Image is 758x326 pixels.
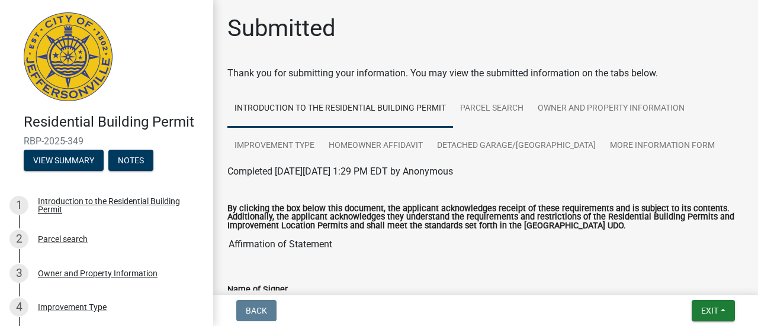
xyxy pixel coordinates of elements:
a: Parcel search [453,90,531,128]
button: Exit [692,300,735,321]
img: City of Jeffersonville, Indiana [24,12,113,101]
a: Homeowner Affidavit [322,127,430,165]
div: 1 [9,196,28,215]
div: Owner and Property Information [38,269,158,277]
span: Back [246,306,267,315]
button: Back [236,300,277,321]
div: 3 [9,264,28,283]
a: More Information Form [603,127,722,165]
wm-modal-confirm: Notes [108,156,153,166]
div: 2 [9,230,28,248]
span: RBP-2025-349 [24,135,189,147]
div: Introduction to the Residential Building Permit [38,197,194,214]
h4: Residential Building Permit [24,114,204,131]
div: Improvement Type [38,303,107,311]
span: Completed [DATE][DATE] 1:29 PM EDT by Anonymous [227,166,453,177]
a: Introduction to the Residential Building Permit [227,90,453,128]
a: Owner and Property Information [531,90,692,128]
label: By clicking the box below this document, the applicant acknowledges receipt of these requirements... [227,205,744,230]
div: Thank you for submitting your information. You may view the submitted information on the tabs below. [227,66,744,80]
button: Notes [108,150,153,171]
h1: Submitted [227,14,336,43]
a: Detached Garage/[GEOGRAPHIC_DATA] [430,127,603,165]
span: Exit [701,306,718,315]
a: Improvement Type [227,127,322,165]
wm-modal-confirm: Summary [24,156,104,166]
label: Name of Signer [227,286,288,294]
button: View Summary [24,150,104,171]
div: Parcel search [38,235,88,243]
div: 4 [9,298,28,317]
